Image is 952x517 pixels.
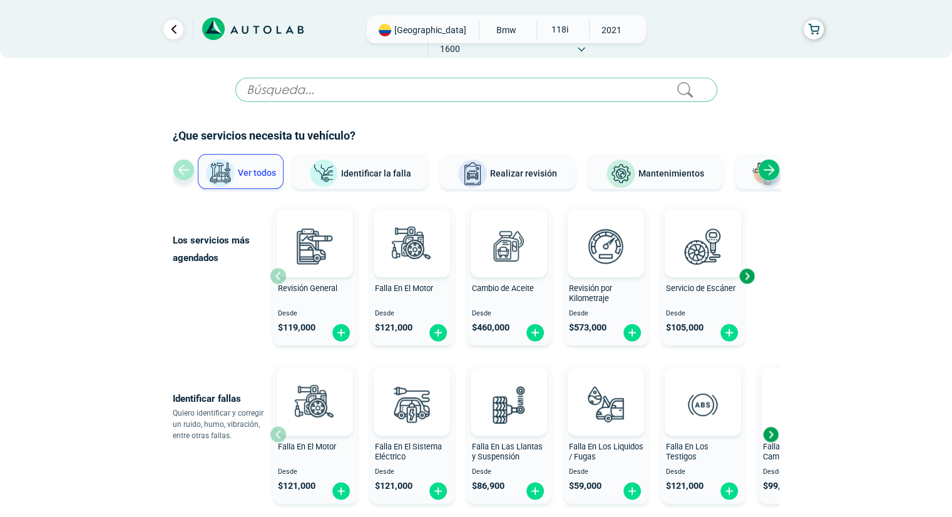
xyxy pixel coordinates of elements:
[569,468,643,476] span: Desde
[467,365,551,504] button: Falla En Las Llantas y Suspensión Desde $86,900
[525,481,545,501] img: fi_plus-circle2.svg
[587,212,625,250] img: AD0BCuuxAAAAAElFTkSuQmCC
[278,284,337,293] span: Revisión General
[675,377,730,432] img: diagnostic_diagnostic_abs-v3.svg
[684,371,722,408] img: AD0BCuuxAAAAAElFTkSuQmCC
[719,323,739,342] img: fi_plus-circle2.svg
[287,218,342,274] img: revision_general-v3.svg
[331,323,351,342] img: fi_plus-circle2.svg
[490,168,557,178] span: Realizar revisión
[394,24,466,36] span: [GEOGRAPHIC_DATA]
[458,159,488,189] img: Realizar revisión
[235,78,717,102] input: Búsqueda...
[622,323,642,342] img: fi_plus-circle2.svg
[428,39,473,58] span: 1600
[292,154,427,189] button: Identificar la falla
[467,207,551,346] button: Cambio de Aceite Desde $460,000
[622,481,642,501] img: fi_plus-circle2.svg
[375,322,412,333] span: $ 121,000
[309,159,339,188] img: Identificar la falla
[428,323,448,342] img: fi_plus-circle2.svg
[537,21,581,38] span: 118I
[569,322,607,333] span: $ 573,000
[472,284,534,293] span: Cambio de Aceite
[278,322,315,333] span: $ 119,000
[569,284,612,304] span: Revisión por Kilometraje
[758,365,842,504] button: Falla En La Caja de Cambio Desde $99,000
[481,377,536,432] img: diagnostic_suspension-v3.svg
[564,365,648,504] button: Falla En Los Liquidos / Fugas Desde $59,000
[472,481,504,491] span: $ 86,900
[173,390,270,407] p: Identificar fallas
[375,481,412,491] span: $ 121,000
[296,371,334,408] img: AD0BCuuxAAAAAElFTkSuQmCC
[278,468,352,476] span: Desde
[661,207,745,346] button: Servicio de Escáner Desde $105,000
[763,481,796,491] span: $ 99,000
[578,218,633,274] img: revision_por_kilometraje-v3.svg
[490,371,528,408] img: AD0BCuuxAAAAAElFTkSuQmCC
[375,284,433,293] span: Falla En El Motor
[173,232,270,267] p: Los servicios más agendados
[296,212,334,250] img: AD0BCuuxAAAAAElFTkSuQmCC
[393,371,431,408] img: AD0BCuuxAAAAAElFTkSuQmCC
[384,218,439,274] img: diagnostic_engine-v3.svg
[273,365,357,504] button: Falla En El Motor Desde $121,000
[772,377,827,432] img: diagnostic_caja-de-cambios-v3.svg
[481,218,536,274] img: cambio_de_aceite-v3.svg
[666,468,740,476] span: Desde
[569,310,643,318] span: Desde
[173,407,270,441] p: Quiero identificar y corregir un ruido, humo, vibración, entre otras fallas.
[684,212,722,250] img: AD0BCuuxAAAAAElFTkSuQmCC
[173,128,780,144] h2: ¿Que servicios necesita tu vehículo?
[472,442,543,462] span: Falla En Las Llantas y Suspensión
[666,310,740,318] span: Desde
[163,19,183,39] a: Ir al paso anterior
[569,442,643,462] span: Falla En Los Liquidos / Fugas
[472,310,546,318] span: Desde
[666,481,704,491] span: $ 121,000
[278,442,336,451] span: Falla En El Motor
[341,168,411,178] span: Identificar la falla
[606,159,636,189] img: Mantenimientos
[761,425,780,444] div: Next slide
[198,154,284,189] button: Ver todos
[375,442,442,462] span: Falla En El Sistema Eléctrico
[375,468,449,476] span: Desde
[763,468,837,476] span: Desde
[564,207,648,346] button: Revisión por Kilometraje Desde $573,000
[490,212,528,250] img: AD0BCuuxAAAAAElFTkSuQmCC
[484,21,529,39] span: BMW
[379,24,391,36] img: Flag of COLOMBIA
[525,323,545,342] img: fi_plus-circle2.svg
[661,365,745,504] button: Falla En Los Testigos Desde $121,000
[440,154,575,189] button: Realizar revisión
[384,377,439,432] img: diagnostic_bombilla-v3.svg
[273,207,357,346] button: Revisión General Desde $119,000
[758,159,780,181] div: Next slide
[278,310,352,318] span: Desde
[375,310,449,318] span: Desde
[472,468,546,476] span: Desde
[428,481,448,501] img: fi_plus-circle2.svg
[666,284,735,293] span: Servicio de Escáner
[370,365,454,504] button: Falla En El Sistema Eléctrico Desde $121,000
[569,481,601,491] span: $ 59,000
[675,218,730,274] img: escaner-v3.svg
[278,481,315,491] span: $ 121,000
[205,158,235,188] img: Ver todos
[578,377,633,432] img: diagnostic_gota-de-sangre-v3.svg
[719,481,739,501] img: fi_plus-circle2.svg
[370,207,454,346] button: Falla En El Motor Desde $121,000
[666,442,709,462] span: Falla En Los Testigos
[238,168,276,178] span: Ver todos
[287,377,342,432] img: diagnostic_engine-v3.svg
[638,168,704,178] span: Mantenimientos
[666,322,704,333] span: $ 105,000
[588,154,723,189] button: Mantenimientos
[393,212,431,250] img: AD0BCuuxAAAAAElFTkSuQmCC
[590,21,634,39] span: 2021
[763,442,829,462] span: Falla En La Caja de Cambio
[749,159,779,189] img: Latonería y Pintura
[737,267,756,285] div: Next slide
